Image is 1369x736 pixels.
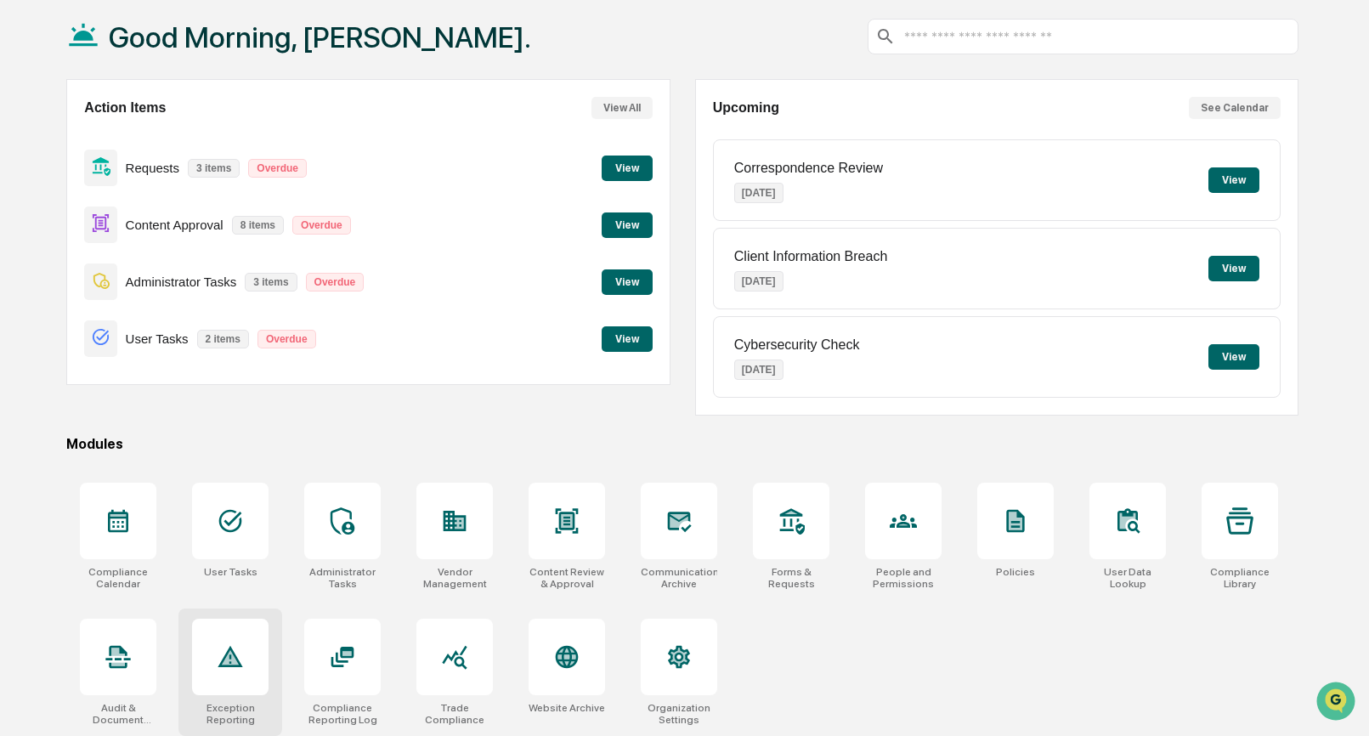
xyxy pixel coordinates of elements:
[17,248,31,262] div: 🔎
[753,566,829,590] div: Forms & Requests
[109,20,531,54] h1: Good Morning, [PERSON_NAME].
[734,337,860,353] p: Cybersecurity Check
[1189,97,1281,119] button: See Calendar
[169,288,206,301] span: Pylon
[116,207,218,238] a: 🗄️Attestations
[602,330,653,346] a: View
[416,566,493,590] div: Vendor Management
[10,207,116,238] a: 🖐️Preclearance
[734,360,783,380] p: [DATE]
[232,216,284,235] p: 8 items
[126,218,223,232] p: Content Approval
[34,246,107,263] span: Data Lookup
[865,566,942,590] div: People and Permissions
[292,216,351,235] p: Overdue
[734,183,783,203] p: [DATE]
[734,161,883,176] p: Correspondence Review
[1208,167,1259,193] button: View
[120,287,206,301] a: Powered byPylon
[197,330,249,348] p: 2 items
[66,436,1298,452] div: Modules
[126,161,179,175] p: Requests
[713,100,779,116] h2: Upcoming
[192,702,269,726] div: Exception Reporting
[602,212,653,238] button: View
[602,326,653,352] button: View
[304,702,381,726] div: Compliance Reporting Log
[257,330,316,348] p: Overdue
[734,271,783,292] p: [DATE]
[80,566,156,590] div: Compliance Calendar
[126,275,237,289] p: Administrator Tasks
[602,216,653,232] a: View
[10,240,114,270] a: 🔎Data Lookup
[58,130,279,147] div: Start new chat
[416,702,493,726] div: Trade Compliance
[641,702,717,726] div: Organization Settings
[602,156,653,181] button: View
[306,273,365,292] p: Overdue
[1089,566,1166,590] div: User Data Lookup
[17,130,48,161] img: 1746055101610-c473b297-6a78-478c-a979-82029cc54cd1
[17,216,31,229] div: 🖐️
[529,702,605,714] div: Website Archive
[734,249,888,264] p: Client Information Breach
[304,566,381,590] div: Administrator Tasks
[17,36,309,63] p: How can we help?
[1202,566,1278,590] div: Compliance Library
[1208,256,1259,281] button: View
[641,566,717,590] div: Communications Archive
[1315,680,1361,726] iframe: Open customer support
[996,566,1035,578] div: Policies
[58,147,215,161] div: We're available if you need us!
[602,159,653,175] a: View
[80,702,156,726] div: Audit & Document Logs
[126,331,189,346] p: User Tasks
[1208,344,1259,370] button: View
[289,135,309,156] button: Start new chat
[34,214,110,231] span: Preclearance
[602,273,653,289] a: View
[123,216,137,229] div: 🗄️
[602,269,653,295] button: View
[140,214,211,231] span: Attestations
[591,97,653,119] button: View All
[188,159,240,178] p: 3 items
[204,566,257,578] div: User Tasks
[248,159,307,178] p: Overdue
[245,273,297,292] p: 3 items
[84,100,166,116] h2: Action Items
[529,566,605,590] div: Content Review & Approval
